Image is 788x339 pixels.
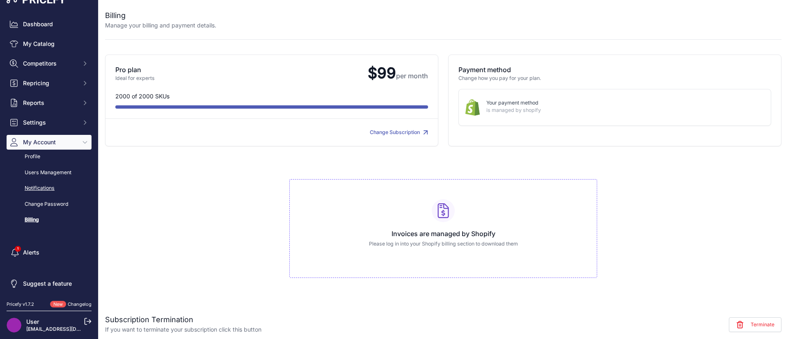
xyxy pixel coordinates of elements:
p: Manage your billing and payment details. [105,21,216,30]
span: Competitors [23,59,77,68]
a: Changelog [68,301,92,307]
a: Users Management [7,166,92,180]
span: Reports [23,99,77,107]
p: Your payment method [486,99,758,107]
button: Settings [7,115,92,130]
h2: Billing [105,10,216,21]
span: New [50,301,66,308]
a: Change Subscription [370,129,428,135]
a: My Catalog [7,36,92,51]
a: Profile [7,150,92,164]
nav: Sidebar [7,17,92,291]
button: Terminate [729,317,781,332]
button: Repricing [7,76,92,91]
button: My Account [7,135,92,150]
p: Change how you pay for your plan. [458,75,771,82]
h2: Subscription Termination [105,314,261,325]
span: Repricing [23,79,77,87]
p: Payment method [458,65,771,75]
p: is managed by shopify [486,107,758,114]
a: Alerts [7,245,92,260]
h3: Invoices are managed by Shopify [296,229,590,239]
p: If you want to terminate your subscription click this button [105,325,261,334]
a: Suggest a feature [7,276,92,291]
a: Notifications [7,181,92,196]
p: Pro plan [115,65,361,75]
div: Pricefy v1.7.2 [7,301,34,308]
p: Please log in into your Shopify billing section to download them [296,240,590,248]
span: My Account [23,138,77,146]
p: Ideal for experts [115,75,361,82]
a: Dashboard [7,17,92,32]
p: 2000 of 2000 SKUs [115,92,428,100]
button: Competitors [7,56,92,71]
a: Change Password [7,197,92,212]
a: User [26,318,39,325]
a: [EMAIL_ADDRESS][DOMAIN_NAME] [26,326,112,332]
span: Settings [23,118,77,127]
span: per month [396,72,428,80]
span: $99 [361,64,428,82]
button: Reports [7,96,92,110]
span: Terminate [751,321,774,328]
a: Billing [7,213,92,227]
